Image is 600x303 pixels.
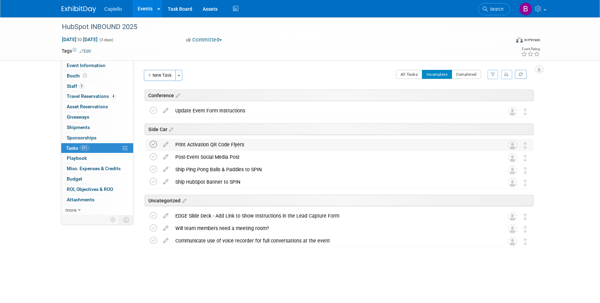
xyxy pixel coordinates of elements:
span: 4 [111,94,116,99]
a: Playbook [61,153,133,163]
span: Captello [104,6,122,12]
a: Misc. Expenses & Credits [61,164,133,174]
div: Uncategorized [145,195,534,206]
a: edit [160,108,172,114]
span: Attachments [67,197,94,202]
a: Sponsorships [61,133,133,143]
a: Edit sections [174,92,180,99]
a: Giveaways [61,112,133,122]
a: Event Information [61,61,133,71]
span: Tasks [66,145,89,151]
span: (3 days) [99,38,113,42]
div: In-Person [524,37,540,43]
div: Will team members need a meeting room? [172,222,494,234]
i: Move task [524,213,527,220]
span: Booth not reserved yet [82,73,88,78]
img: Unassigned [508,107,517,116]
a: Booth [61,71,133,81]
span: ROI, Objectives & ROO [67,186,113,192]
a: Edit sections [167,126,173,132]
span: Travel Reservations [67,93,116,99]
span: Shipments [67,125,90,130]
img: Unassigned [508,153,517,162]
div: Update Event Form Instructions [172,105,494,117]
div: Event Rating [521,47,540,51]
a: edit [160,213,172,219]
td: Toggle Event Tabs [119,215,133,224]
i: Move task [524,155,527,161]
td: Tags [62,47,91,54]
a: edit [160,141,172,148]
button: Committed [184,36,225,44]
a: Refresh [515,70,527,79]
a: ROI, Objectives & ROO [61,184,133,194]
img: Unassigned [508,166,517,175]
img: Unassigned [508,141,517,150]
a: Edit [80,49,91,54]
a: more [61,205,133,215]
div: Side Car [145,123,534,135]
img: Unassigned [508,224,517,233]
span: [DATE] [DATE] [62,36,98,43]
span: Sponsorships [67,135,96,140]
a: Search [478,3,510,15]
a: edit [160,179,172,185]
button: All Tasks [396,70,423,79]
i: Move task [524,142,527,149]
a: edit [160,154,172,160]
i: Move task [524,238,527,245]
span: Budget [67,176,82,182]
div: Communicate use of voice recorder for full conversations at the event [172,235,494,247]
a: edit [160,166,172,173]
i: Move task [524,167,527,174]
a: Tasks83% [61,143,133,153]
i: Move task [524,226,527,232]
img: ExhibitDay [62,6,96,13]
img: Format-Inperson.png [516,37,523,43]
a: Budget [61,174,133,184]
img: Brad Froese [519,2,532,16]
a: Attachments [61,195,133,205]
span: Staff [67,83,84,89]
div: HubSpot INBOUND 2025 [59,21,500,33]
div: EDGE Slide Deck - Add Link to Show Instructions in the Lead Capture Form [172,210,494,222]
span: Misc. Expenses & Credits [67,166,121,171]
span: 3 [79,83,84,89]
span: Asset Reservations [67,104,108,109]
span: Playbook [67,155,87,161]
span: Booth [67,73,88,79]
img: Unassigned [508,212,517,221]
div: Post-Event Social Media Post [172,151,494,163]
a: Travel Reservations4 [61,91,133,101]
span: 83% [80,145,89,150]
div: Ship Ping Pong Balls & Paddles to SPIN [172,164,494,175]
img: Unassigned [508,237,517,246]
div: Event Format [469,36,541,46]
a: Staff3 [61,81,133,91]
span: Search [488,7,504,12]
button: Incomplete [422,70,452,79]
span: Event Information [67,63,105,68]
button: New Task [144,70,176,81]
i: Move task [524,180,527,186]
span: Giveaways [67,114,89,120]
div: Print Activation QR Code Flyers [172,139,494,150]
i: Move task [524,108,527,115]
div: Conference [145,90,534,101]
div: Ship HubSpot Banner to SPIN [172,176,494,188]
a: Edit sections [181,197,186,204]
a: Asset Reservations [61,102,133,112]
span: more [65,207,76,213]
span: to [76,37,83,42]
button: Completed [452,70,481,79]
a: edit [160,225,172,231]
a: edit [160,238,172,244]
a: Shipments [61,122,133,132]
img: Unassigned [508,178,517,187]
td: Personalize Event Tab Strip [107,215,119,224]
